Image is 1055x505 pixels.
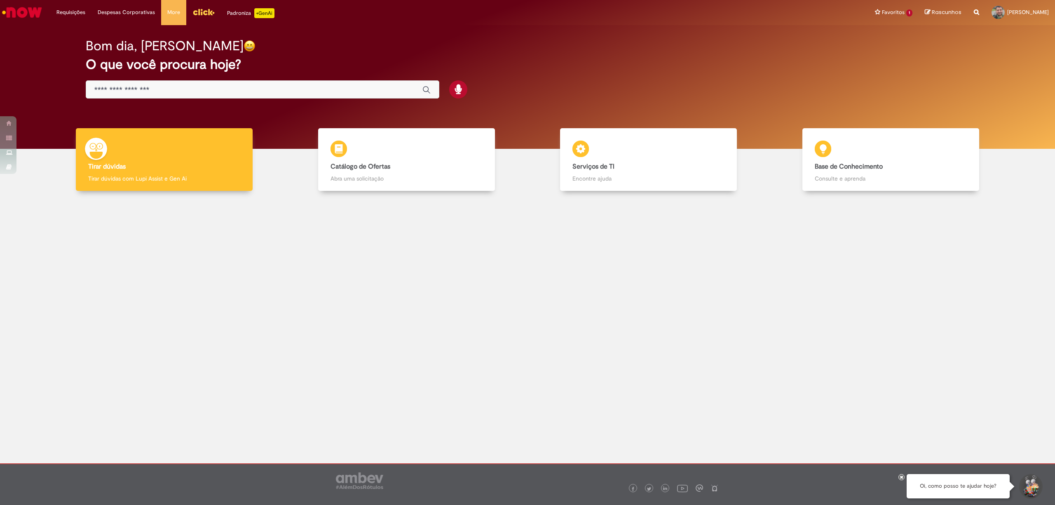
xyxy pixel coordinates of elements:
[677,483,688,493] img: logo_footer_youtube.png
[631,487,635,491] img: logo_footer_facebook.png
[167,8,180,16] span: More
[907,474,1010,498] div: Oi, como posso te ajudar hoje?
[43,128,286,191] a: Tirar dúvidas Tirar dúvidas com Lupi Assist e Gen Ai
[286,128,528,191] a: Catálogo de Ofertas Abra uma solicitação
[244,40,256,52] img: happy-face.png
[331,162,390,171] b: Catálogo de Ofertas
[882,8,905,16] span: Favoritos
[770,128,1012,191] a: Base de Conhecimento Consulte e aprenda
[1007,9,1049,16] span: [PERSON_NAME]
[86,39,244,53] h2: Bom dia, [PERSON_NAME]
[88,162,126,171] b: Tirar dúvidas
[815,162,883,171] b: Base de Conhecimento
[336,472,383,489] img: logo_footer_ambev_rotulo_gray.png
[254,8,274,18] p: +GenAi
[815,174,967,183] p: Consulte e aprenda
[572,162,614,171] b: Serviços de TI
[227,8,274,18] div: Padroniza
[331,174,483,183] p: Abra uma solicitação
[1,4,43,21] img: ServiceNow
[56,8,85,16] span: Requisições
[925,9,961,16] a: Rascunhos
[932,8,961,16] span: Rascunhos
[192,6,215,18] img: click_logo_yellow_360x200.png
[906,9,912,16] span: 1
[696,484,703,492] img: logo_footer_workplace.png
[86,57,969,72] h2: O que você procura hoje?
[572,174,724,183] p: Encontre ajuda
[1018,474,1043,499] button: Iniciar Conversa de Suporte
[527,128,770,191] a: Serviços de TI Encontre ajuda
[647,487,651,491] img: logo_footer_twitter.png
[663,486,667,491] img: logo_footer_linkedin.png
[88,174,240,183] p: Tirar dúvidas com Lupi Assist e Gen Ai
[711,484,718,492] img: logo_footer_naosei.png
[98,8,155,16] span: Despesas Corporativas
